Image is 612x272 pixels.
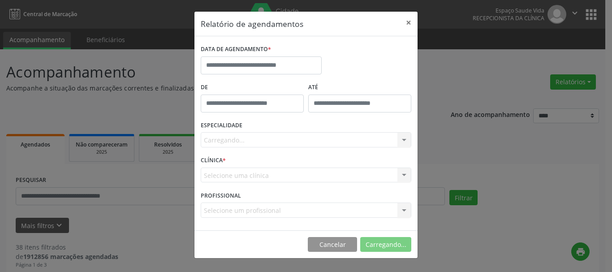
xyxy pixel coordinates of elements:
label: De [201,81,304,95]
label: DATA DE AGENDAMENTO [201,43,271,56]
button: Close [400,12,418,34]
label: PROFISSIONAL [201,189,241,203]
button: Cancelar [308,237,357,252]
label: CLÍNICA [201,154,226,168]
button: Carregando... [360,237,411,252]
h5: Relatório de agendamentos [201,18,303,30]
label: ESPECIALIDADE [201,119,242,133]
label: ATÉ [308,81,411,95]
